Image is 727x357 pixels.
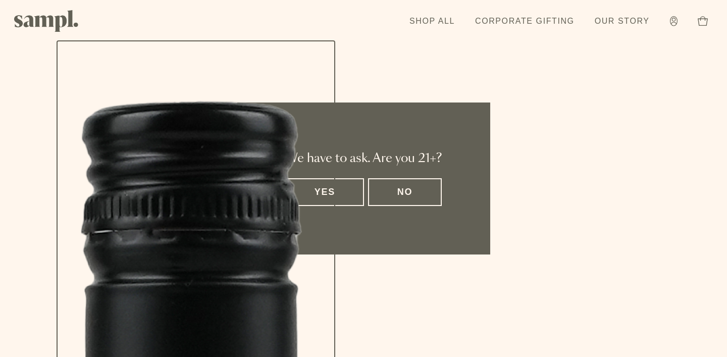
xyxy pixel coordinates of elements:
[470,10,580,32] a: Corporate Gifting
[404,10,460,32] a: Shop All
[286,151,442,166] h2: We have to ask. Are you 21+?
[368,178,441,206] button: No
[14,10,79,32] img: Sampl logo
[590,10,655,32] a: Our Story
